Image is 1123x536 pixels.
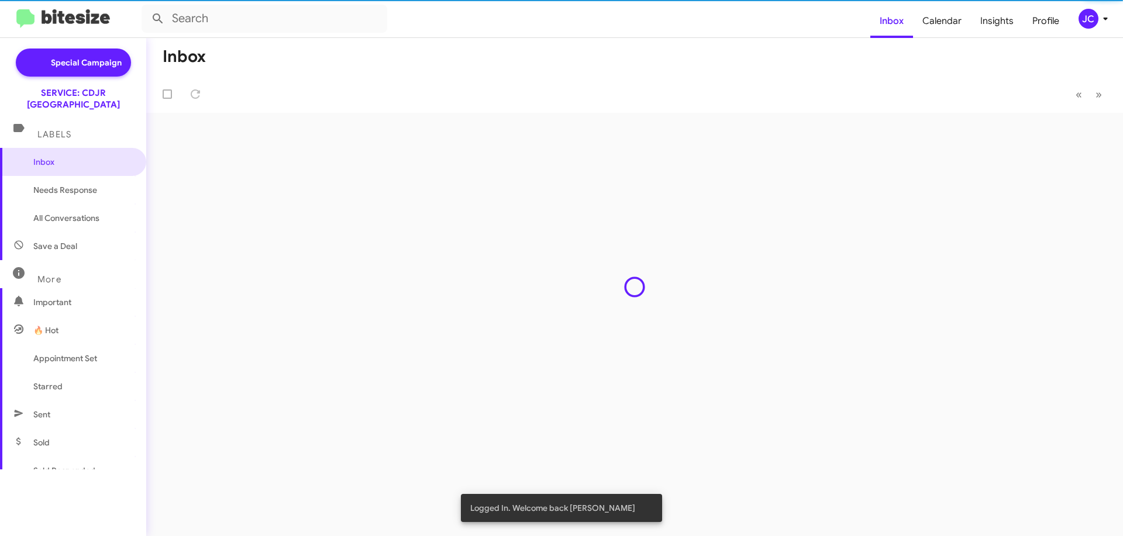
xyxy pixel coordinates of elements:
a: Calendar [913,4,971,38]
span: More [37,274,61,285]
span: Sent [33,409,50,420]
button: Previous [1069,82,1089,106]
span: Needs Response [33,184,133,196]
button: JC [1069,9,1110,29]
span: 🔥 Hot [33,324,58,336]
span: Sold [33,437,50,448]
span: Save a Deal [33,240,77,252]
span: Starred [33,381,63,392]
span: « [1076,87,1082,102]
span: Sold Responded [33,465,95,476]
span: Logged In. Welcome back [PERSON_NAME] [470,502,635,514]
nav: Page navigation example [1069,82,1109,106]
span: Labels [37,129,71,140]
button: Next [1088,82,1109,106]
a: Special Campaign [16,49,131,77]
input: Search [142,5,387,33]
a: Inbox [870,4,913,38]
span: Inbox [33,156,133,168]
span: Special Campaign [51,57,122,68]
span: All Conversations [33,212,99,224]
span: Appointment Set [33,352,97,364]
a: Insights [971,4,1023,38]
span: » [1096,87,1102,102]
a: Profile [1023,4,1069,38]
h1: Inbox [163,47,206,66]
div: JC [1079,9,1098,29]
span: Important [33,296,133,308]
